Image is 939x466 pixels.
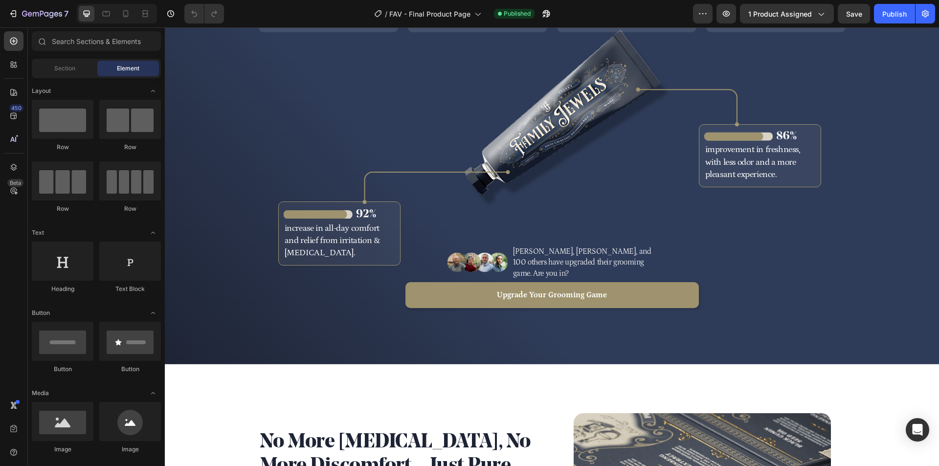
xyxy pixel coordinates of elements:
[32,445,93,454] div: Image
[389,9,470,19] span: FAV - Final Product Page
[99,204,161,213] div: Row
[539,102,634,115] img: gempages_553254448210641727-c86314bb-93f2-47c7-8d03-3baf5ae20bc2.svg
[32,309,50,317] span: Button
[184,4,224,23] div: Undo/Redo
[9,104,23,112] div: 450
[748,9,812,19] span: 1 product assigned
[348,219,492,251] p: [PERSON_NAME], [PERSON_NAME], and 100 others have upgraded their grooming game. Are you in?
[64,8,68,20] p: 7
[838,4,870,23] button: Save
[99,365,161,374] div: Button
[540,116,650,154] p: improvement in freshness, with less odor and a more pleasant experience.
[7,179,23,187] div: Beta
[906,418,929,442] div: Open Intercom Messenger
[504,9,531,18] span: Published
[145,83,161,99] span: Toggle open
[874,4,915,23] button: Publish
[241,255,534,281] button: Upgrade Your Grooming Game
[99,445,161,454] div: Image
[165,27,939,466] iframe: Design area
[54,64,75,73] span: Section
[32,31,161,51] input: Search Sections & Elements
[32,285,93,293] div: Heading
[332,261,442,275] div: Upgrade Your Grooming Game
[882,9,907,19] div: Publish
[385,9,387,19] span: /
[32,204,93,213] div: Row
[145,385,161,401] span: Toggle open
[99,143,161,152] div: Row
[119,179,214,194] img: gempages_553254448210641727-50d5c3de-1575-4093-a29b-4eaf6dcf3154.svg
[145,225,161,241] span: Toggle open
[32,143,93,152] div: Row
[32,228,44,237] span: Text
[32,389,49,398] span: Media
[120,195,229,232] p: increase in all-day comfort and relief from irritation & [MEDICAL_DATA].
[32,87,51,95] span: Layout
[740,4,834,23] button: 1 product assigned
[117,64,139,73] span: Element
[282,225,343,245] img: gempages_553254448210641727-94df4975-9b95-4683-84be-2853ca860e35.png
[99,285,161,293] div: Text Block
[145,305,161,321] span: Toggle open
[32,365,93,374] div: Button
[4,4,73,23] button: 7
[846,10,862,18] span: Save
